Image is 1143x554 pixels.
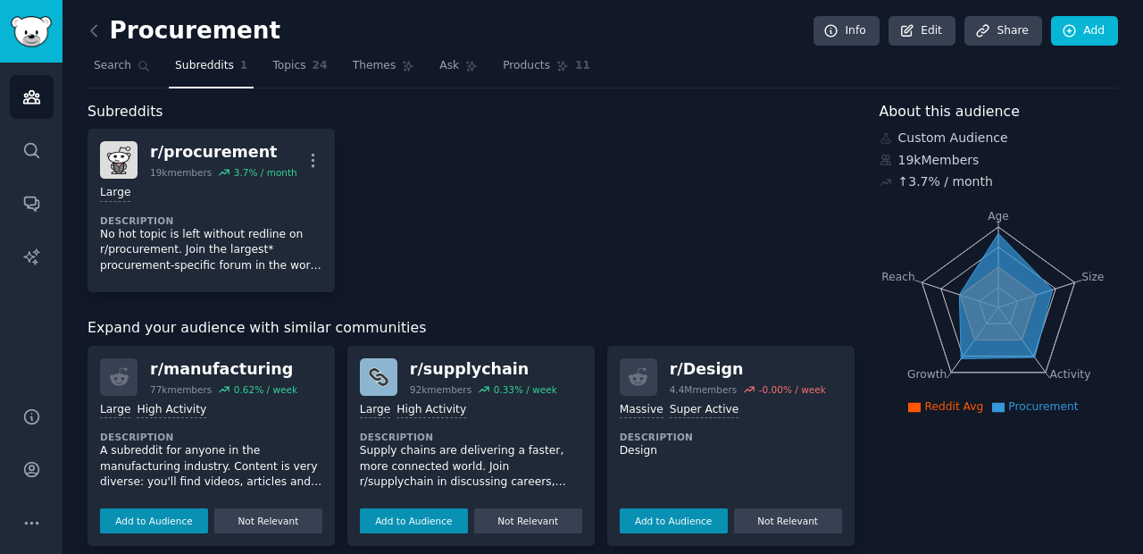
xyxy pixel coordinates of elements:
button: Add to Audience [620,508,728,533]
div: r/ manufacturing [150,358,297,381]
a: Info [813,16,880,46]
tspan: Age [988,210,1009,222]
p: Design [620,443,842,459]
button: Add to Audience [360,508,468,533]
span: 1 [240,58,248,74]
tspan: Reach [881,270,915,282]
div: Large [100,402,130,419]
tspan: Activity [1049,368,1090,381]
tspan: Size [1081,270,1104,282]
div: 0.33 % / week [494,383,557,396]
span: Search [94,58,131,74]
div: 19k Members [880,151,1119,170]
div: r/ procurement [150,141,297,164]
div: ↑ 3.7 % / month [898,172,993,191]
dt: Description [620,431,842,443]
dt: Description [100,214,322,227]
img: GummySearch logo [11,16,52,47]
button: Not Relevant [734,508,842,533]
img: procurement [100,141,138,179]
span: Ask [439,58,459,74]
a: Themes [346,52,421,88]
div: 19k members [150,166,212,179]
p: A subreddit for anyone in the manufacturing industry. Content is very diverse: you'll find videos... [100,443,322,491]
span: About this audience [880,101,1020,123]
a: Add [1051,16,1118,46]
button: Not Relevant [474,508,582,533]
div: Large [360,402,390,419]
div: r/ Design [670,358,826,381]
a: Share [964,16,1041,46]
dt: Description [100,431,322,443]
div: High Activity [396,402,466,419]
a: Products11 [496,52,597,88]
span: Reddit Avg [924,400,983,413]
p: Supply chains are delivering a faster, more connected world. Join r/supplychain in discussing car... [360,443,582,491]
a: Subreddits1 [169,52,254,88]
div: 92k members [410,383,471,396]
span: Expand your audience with similar communities [88,317,426,340]
a: Topics24 [266,52,333,88]
div: 4.4M members [670,383,738,396]
p: No hot topic is left without redline on r/procurement. Join the largest* procurement-specific for... [100,227,322,274]
img: supplychain [360,358,397,396]
span: Products [503,58,550,74]
span: Topics [272,58,305,74]
a: procurementr/procurement19kmembers3.7% / monthLargeDescriptionNo hot topic is left without redlin... [88,129,335,292]
span: Subreddits [175,58,234,74]
div: Massive [620,402,663,419]
span: Subreddits [88,101,163,123]
dt: Description [360,431,582,443]
span: Themes [353,58,396,74]
tspan: Growth [907,368,947,381]
span: 11 [575,58,590,74]
div: r/ supplychain [410,358,557,381]
a: Search [88,52,156,88]
span: Procurement [1008,400,1078,413]
h2: Procurement [88,17,280,46]
div: -0.00 % / week [759,383,826,396]
div: Custom Audience [880,129,1119,147]
button: Add to Audience [100,508,208,533]
div: 0.62 % / week [234,383,297,396]
div: 77k members [150,383,212,396]
span: 24 [313,58,328,74]
button: Not Relevant [214,508,322,533]
div: Large [100,185,130,202]
div: High Activity [137,402,206,419]
a: Edit [889,16,955,46]
a: Ask [433,52,484,88]
div: 3.7 % / month [234,166,297,179]
div: Super Active [670,402,739,419]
